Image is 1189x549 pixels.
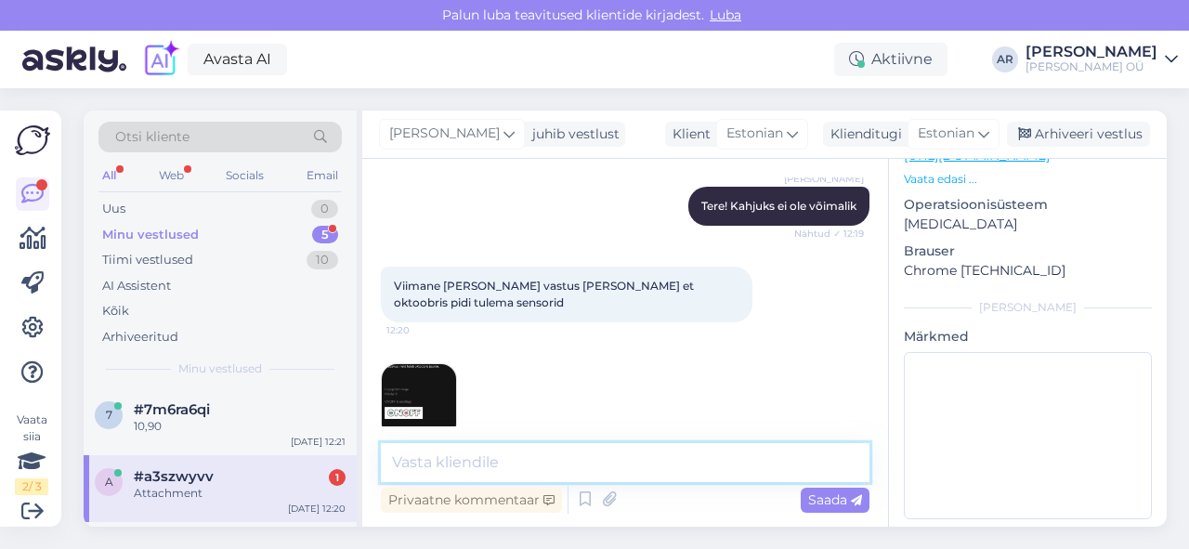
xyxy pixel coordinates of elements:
span: 7 [106,408,112,422]
p: Operatsioonisüsteem [904,195,1152,215]
div: juhib vestlust [525,124,620,144]
span: Nähtud ✓ 12:19 [794,227,864,241]
div: AR [992,46,1018,72]
div: 10 [307,251,338,269]
a: [PERSON_NAME][PERSON_NAME] OÜ [1026,45,1178,74]
div: Arhiveeritud [102,328,178,346]
div: Uus [102,200,125,218]
span: 12:20 [386,323,456,337]
div: [DATE] 12:20 [288,502,346,516]
img: Askly Logo [15,125,50,155]
div: Klient [665,124,711,144]
div: [PERSON_NAME] [1026,45,1157,59]
img: explore-ai [141,40,180,79]
p: Brauser [904,242,1152,261]
a: Avasta AI [188,44,287,75]
div: AI Assistent [102,277,171,295]
span: [PERSON_NAME] [784,172,864,186]
span: #a3szwyvv [134,468,214,485]
div: Socials [222,163,268,188]
span: Luba [704,7,747,23]
p: Märkmed [904,327,1152,346]
span: Estonian [726,124,783,144]
div: Vaata siia [15,412,48,495]
div: Kõik [102,302,129,320]
div: Email [303,163,342,188]
div: 10,90 [134,418,346,435]
div: Klienditugi [823,124,902,144]
span: Saada [808,491,862,508]
img: Attachment [382,364,456,438]
span: Otsi kliente [115,127,189,147]
div: 2 / 3 [15,478,48,495]
p: Vaata edasi ... [904,171,1152,188]
div: [DATE] 12:21 [291,435,346,449]
span: a [105,475,113,489]
div: 1 [329,469,346,486]
div: 5 [312,226,338,244]
span: Minu vestlused [178,360,262,377]
div: Privaatne kommentaar [381,488,562,513]
div: Tiimi vestlused [102,251,193,269]
span: [PERSON_NAME] [389,124,500,144]
span: #7m6ra6qi [134,401,210,418]
span: Estonian [918,124,974,144]
p: Chrome [TECHNICAL_ID] [904,261,1152,281]
span: Tere! Kahjuks ei ole võimalik [701,199,856,213]
span: Viimane [PERSON_NAME] vastus [PERSON_NAME] et oktoobris pidi tulema sensorid [394,279,697,309]
div: 0 [311,200,338,218]
div: All [98,163,120,188]
div: [PERSON_NAME] OÜ [1026,59,1157,74]
div: [PERSON_NAME] [904,299,1152,316]
div: Aktiivne [834,43,947,76]
p: [MEDICAL_DATA] [904,215,1152,234]
div: Attachment [134,485,346,502]
div: Minu vestlused [102,226,199,244]
div: Arhiveeri vestlus [1007,122,1150,147]
div: Web [155,163,188,188]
